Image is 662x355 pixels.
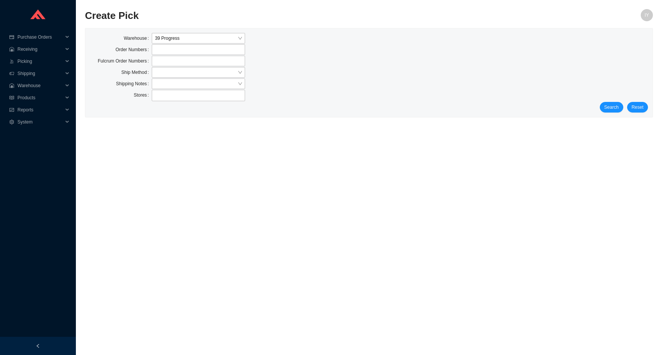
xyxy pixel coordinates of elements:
[124,33,152,44] label: Warehouse
[85,9,511,22] h2: Create Pick
[645,9,649,21] span: IY
[9,95,14,100] span: read
[9,108,14,112] span: fund
[17,92,63,104] span: Products
[98,56,152,66] label: Fulcrum Order Numbers
[9,120,14,124] span: setting
[17,116,63,128] span: System
[9,35,14,39] span: credit-card
[17,104,63,116] span: Reports
[17,80,63,92] span: Warehouse
[17,31,63,43] span: Purchase Orders
[36,344,40,348] span: left
[134,90,152,100] label: Stores
[17,55,63,67] span: Picking
[17,67,63,80] span: Shipping
[17,43,63,55] span: Receiving
[632,103,643,111] span: Reset
[155,33,242,43] span: 39 Progress
[116,78,152,89] label: Shipping Notes
[115,44,152,55] label: Order Numbers
[627,102,648,113] button: Reset
[600,102,623,113] button: Search
[121,67,152,78] label: Ship Method
[604,103,619,111] span: Search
